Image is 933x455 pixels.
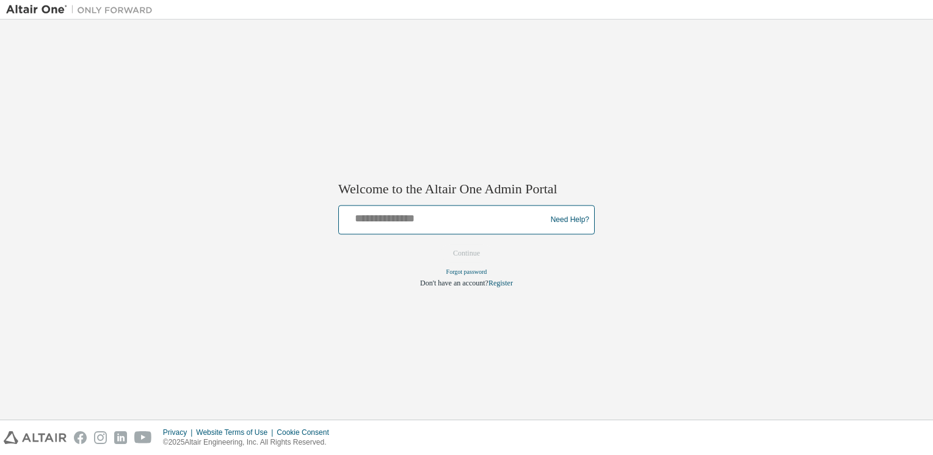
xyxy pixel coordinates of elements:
[163,437,336,448] p: © 2025 Altair Engineering, Inc. All Rights Reserved.
[277,428,336,437] div: Cookie Consent
[6,4,159,16] img: Altair One
[74,431,87,444] img: facebook.svg
[338,181,595,198] h2: Welcome to the Altair One Admin Portal
[163,428,196,437] div: Privacy
[420,279,488,288] span: Don't have an account?
[114,431,127,444] img: linkedin.svg
[134,431,152,444] img: youtube.svg
[488,279,513,288] a: Register
[446,269,487,276] a: Forgot password
[196,428,277,437] div: Website Terms of Use
[94,431,107,444] img: instagram.svg
[4,431,67,444] img: altair_logo.svg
